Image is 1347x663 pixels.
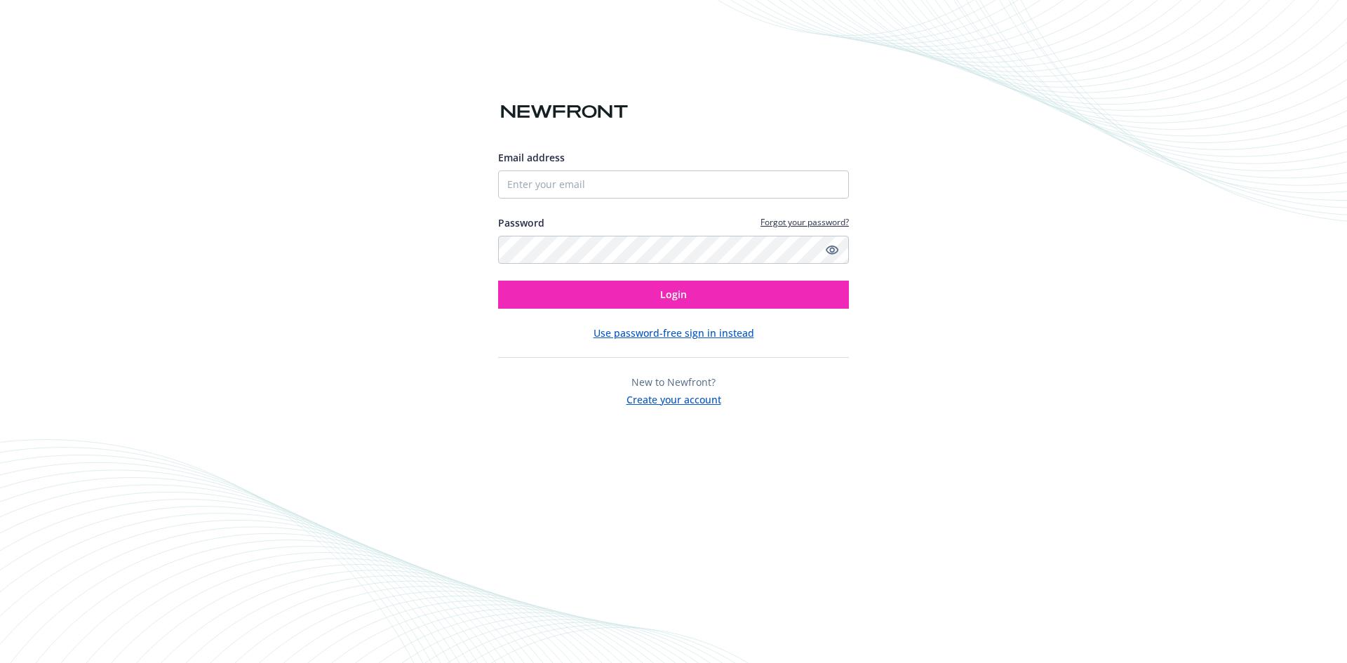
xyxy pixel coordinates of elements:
span: New to Newfront? [631,375,716,389]
img: Newfront logo [498,100,631,124]
input: Enter your email [498,170,849,199]
label: Password [498,215,544,230]
a: Forgot your password? [760,216,849,228]
button: Login [498,281,849,309]
button: Create your account [626,389,721,407]
span: Email address [498,151,565,164]
button: Use password-free sign in instead [594,326,754,340]
span: Login [660,288,687,301]
a: Show password [824,241,840,258]
input: Enter your password [498,236,849,264]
